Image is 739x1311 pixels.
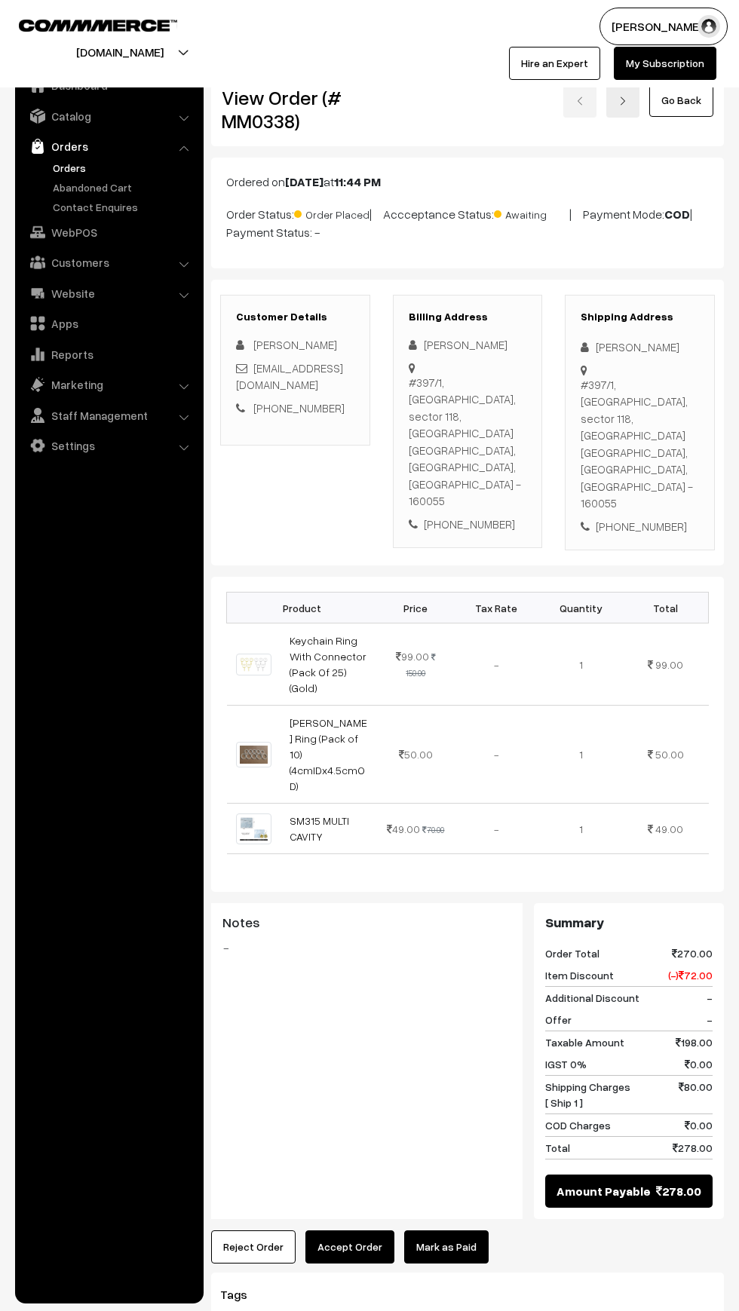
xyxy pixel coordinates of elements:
[656,1182,701,1200] span: 278.00
[23,33,216,71] button: [DOMAIN_NAME]
[545,1034,624,1050] span: Taxable Amount
[396,650,429,663] span: 99.00
[509,47,600,80] a: Hire an Expert
[409,311,527,323] h3: Billing Address
[698,15,720,38] img: user
[581,338,699,356] div: [PERSON_NAME]
[655,822,683,835] span: 49.00
[236,813,271,845] img: 1706868085725-864088843.png
[409,374,527,510] div: #397/1, [GEOGRAPHIC_DATA], sector 118, [GEOGRAPHIC_DATA] [GEOGRAPHIC_DATA], [GEOGRAPHIC_DATA], [G...
[387,822,420,835] span: 49.00
[19,371,198,398] a: Marketing
[668,967,713,983] span: (-) 72.00
[494,203,569,222] span: Awaiting
[227,593,378,623] th: Product
[581,376,699,512] div: #397/1, [GEOGRAPHIC_DATA], sector 118, [GEOGRAPHIC_DATA] [GEOGRAPHIC_DATA], [GEOGRAPHIC_DATA], [G...
[19,310,198,337] a: Apps
[290,634,366,694] a: Keychain Ring With Connector (Pack Of 25) (Gold)
[545,1012,572,1028] span: Offer
[545,1140,570,1156] span: Total
[545,914,713,931] h3: Summary
[685,1117,713,1133] span: 0.00
[290,814,349,843] a: SM315 MULTI CAVITY
[290,716,367,792] a: [PERSON_NAME] Ring (Pack of 10) (4cmIDx4.5cmOD)
[599,8,728,45] button: [PERSON_NAME]…
[579,658,583,671] span: 1
[236,361,343,392] a: [EMAIL_ADDRESS][DOMAIN_NAME]
[618,96,627,106] img: right-arrow.png
[399,748,433,761] span: 50.00
[454,623,538,706] td: -
[49,179,198,195] a: Abandoned Cart
[614,47,716,80] a: My Subscription
[404,1230,489,1264] a: Mark as Paid
[581,518,699,535] div: [PHONE_NUMBER]
[305,1230,394,1264] button: Accept Order
[676,1034,713,1050] span: 198.00
[672,945,713,961] span: 270.00
[579,748,583,761] span: 1
[334,174,381,189] b: 11:44 PM
[679,1079,713,1110] span: 80.00
[545,990,639,1006] span: Additional Discount
[19,219,198,246] a: WebPOS
[545,945,599,961] span: Order Total
[378,593,454,623] th: Price
[236,654,271,675] img: image.png
[253,401,345,415] a: [PHONE_NUMBER]
[19,432,198,459] a: Settings
[673,1140,713,1156] span: 278.00
[409,336,527,354] div: [PERSON_NAME]
[211,1230,296,1264] button: Reject Order
[19,133,198,160] a: Orders
[409,516,527,533] div: [PHONE_NUMBER]
[19,103,198,130] a: Catalog
[236,742,271,767] img: WhatsApp Image 2025-08-13 at 12.42.05 PM.jpeg
[19,15,151,33] a: COMMMERCE
[545,1079,630,1110] span: Shipping Charges [ Ship 1 ]
[655,658,683,671] span: 99.00
[623,593,708,623] th: Total
[220,1287,265,1302] span: Tags
[19,402,198,429] a: Staff Management
[454,706,538,804] td: -
[226,203,709,241] p: Order Status: | Accceptance Status: | Payment Mode: | Payment Status: -
[581,311,699,323] h3: Shipping Address
[655,748,684,761] span: 50.00
[253,338,337,351] span: [PERSON_NAME]
[236,311,354,323] h3: Customer Details
[545,1056,587,1072] span: IGST 0%
[222,939,511,957] blockquote: -
[19,280,198,307] a: Website
[707,990,713,1006] span: -
[226,173,709,191] p: Ordered on at
[19,341,198,368] a: Reports
[707,1012,713,1028] span: -
[454,593,538,623] th: Tax Rate
[222,86,370,133] h2: View Order (# MM0338)
[545,1117,611,1133] span: COD Charges
[49,160,198,176] a: Orders
[545,967,614,983] span: Item Discount
[454,804,538,854] td: -
[294,203,369,222] span: Order Placed
[19,249,198,276] a: Customers
[685,1056,713,1072] span: 0.00
[19,20,177,31] img: COMMMERCE
[557,1182,651,1200] span: Amount Payable
[49,199,198,215] a: Contact Enquires
[664,207,690,222] b: COD
[422,825,444,835] strike: 70.00
[285,174,324,189] b: [DATE]
[222,914,511,931] h3: Notes
[579,822,583,835] span: 1
[538,593,623,623] th: Quantity
[649,84,713,117] a: Go Back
